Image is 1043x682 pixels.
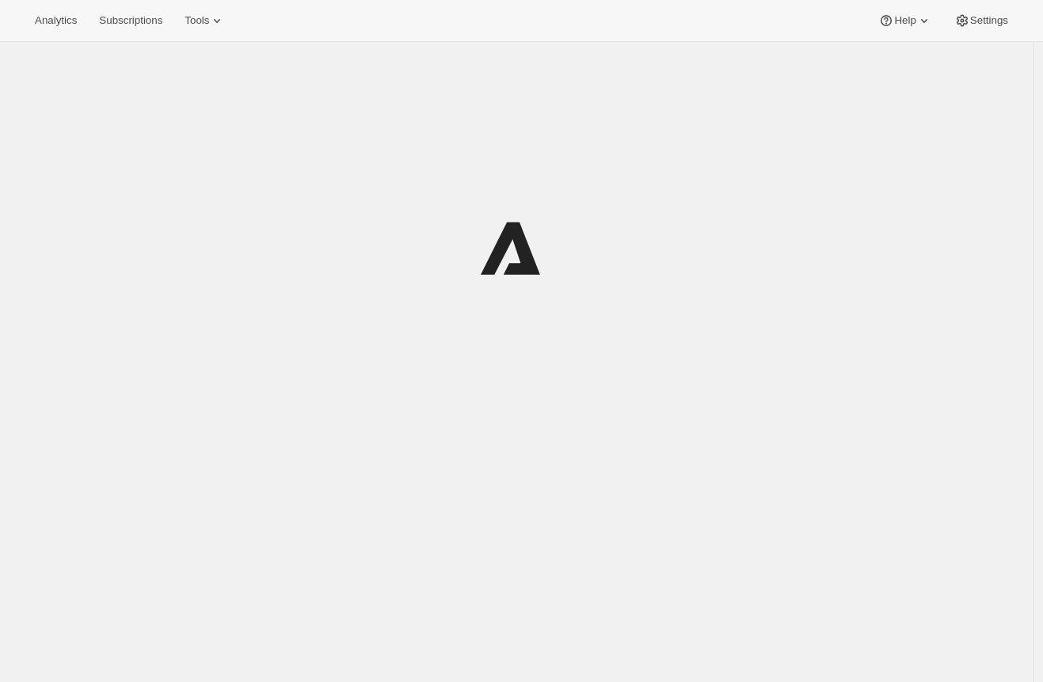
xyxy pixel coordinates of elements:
[175,10,234,32] button: Tools
[89,10,172,32] button: Subscriptions
[25,10,86,32] button: Analytics
[99,14,162,27] span: Subscriptions
[894,14,915,27] span: Help
[945,10,1018,32] button: Settings
[869,10,941,32] button: Help
[35,14,77,27] span: Analytics
[185,14,209,27] span: Tools
[970,14,1008,27] span: Settings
